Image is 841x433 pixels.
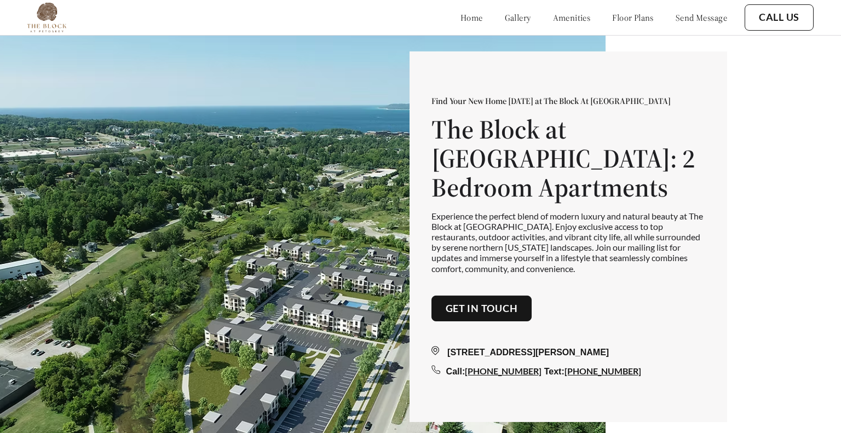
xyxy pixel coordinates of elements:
[431,296,532,322] button: Get in touch
[446,367,465,376] span: Call:
[612,12,654,23] a: floor plans
[431,211,705,274] p: Experience the perfect blend of modern luxury and natural beauty at The Block at [GEOGRAPHIC_DATA...
[431,346,705,359] div: [STREET_ADDRESS][PERSON_NAME]
[431,115,705,201] h1: The Block at [GEOGRAPHIC_DATA]: 2 Bedroom Apartments
[460,12,483,23] a: home
[27,3,66,32] img: The%20Block%20at%20Petoskey%20Logo%20-%20Transparent%20Background%20(1).png
[465,366,542,376] a: [PHONE_NUMBER]
[446,303,518,315] a: Get in touch
[553,12,591,23] a: amenities
[505,12,531,23] a: gallery
[564,366,641,376] a: [PHONE_NUMBER]
[745,4,814,31] button: Call Us
[676,12,727,23] a: send message
[544,367,564,376] span: Text:
[759,11,799,24] a: Call Us
[431,95,705,106] p: Find Your New Home [DATE] at The Block At [GEOGRAPHIC_DATA]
